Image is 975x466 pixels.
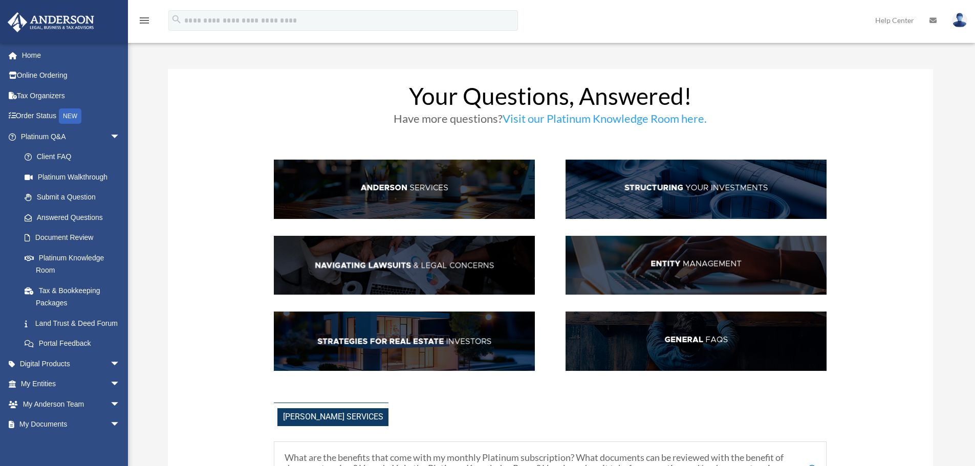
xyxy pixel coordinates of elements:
[14,248,136,280] a: Platinum Knowledge Room
[138,18,150,27] a: menu
[7,126,136,147] a: Platinum Q&Aarrow_drop_down
[14,313,136,334] a: Land Trust & Deed Forum
[7,353,136,374] a: Digital Productsarrow_drop_down
[274,84,827,113] h1: Your Questions, Answered!
[59,108,81,124] div: NEW
[14,207,136,228] a: Answered Questions
[274,236,535,295] img: NavLaw_hdr
[110,353,131,374] span: arrow_drop_down
[171,14,182,25] i: search
[7,106,136,127] a: Order StatusNEW
[274,312,535,371] img: StratsRE_hdr
[138,14,150,27] i: menu
[7,394,136,414] a: My Anderson Teamarrow_drop_down
[14,187,136,208] a: Submit a Question
[274,113,827,129] h3: Have more questions?
[14,228,136,248] a: Document Review
[7,65,136,86] a: Online Ordering
[14,334,136,354] a: Portal Feedback
[110,374,131,395] span: arrow_drop_down
[5,12,97,32] img: Anderson Advisors Platinum Portal
[110,126,131,147] span: arrow_drop_down
[7,374,136,394] a: My Entitiesarrow_drop_down
[566,236,827,295] img: EntManag_hdr
[566,312,827,371] img: GenFAQ_hdr
[110,394,131,415] span: arrow_drop_down
[7,414,136,435] a: My Documentsarrow_drop_down
[7,85,136,106] a: Tax Organizers
[14,280,136,313] a: Tax & Bookkeeping Packages
[566,160,827,219] img: StructInv_hdr
[14,167,136,187] a: Platinum Walkthrough
[952,13,967,28] img: User Pic
[7,45,136,65] a: Home
[110,414,131,435] span: arrow_drop_down
[277,408,388,426] span: [PERSON_NAME] Services
[274,160,535,219] img: AndServ_hdr
[503,112,707,130] a: Visit our Platinum Knowledge Room here.
[14,147,131,167] a: Client FAQ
